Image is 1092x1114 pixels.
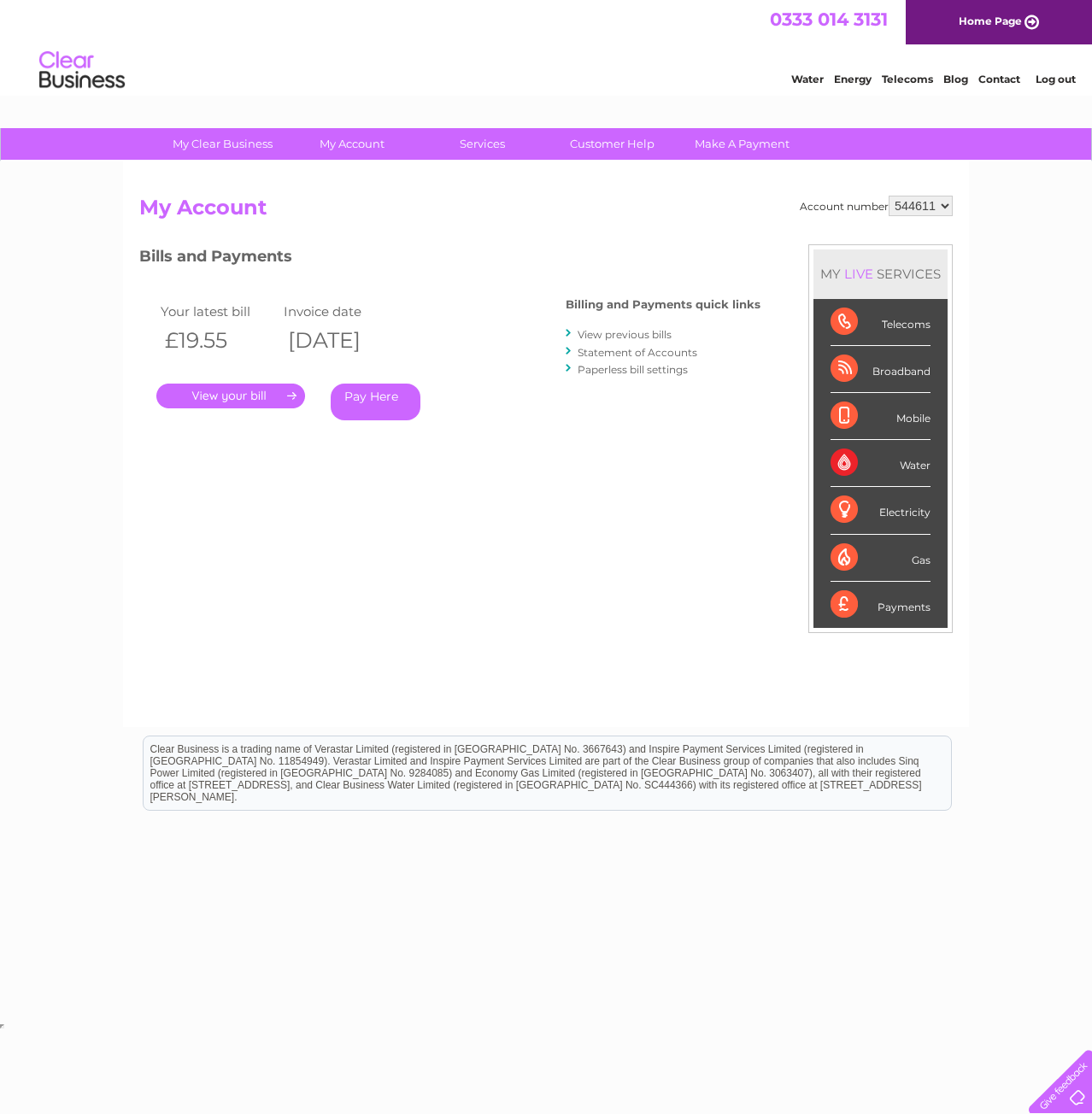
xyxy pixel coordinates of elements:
td: Your latest bill [156,300,279,323]
div: Gas [831,535,931,582]
div: LIVE [841,266,877,282]
a: Energy [834,73,872,85]
td: Invoice date [279,300,402,323]
h2: My Account [139,196,953,228]
h4: Billing and Payments quick links [566,298,760,311]
div: Electricity [831,487,931,534]
a: Customer Help [542,128,683,160]
th: [DATE] [279,323,402,358]
div: MY SERVICES [813,249,948,298]
a: Make A Payment [672,128,813,160]
th: £19.55 [156,323,279,358]
a: Pay Here [331,384,420,420]
div: Telecoms [831,299,931,346]
a: Telecoms [882,73,933,85]
a: Contact [978,73,1020,85]
h3: Bills and Payments [139,244,760,274]
div: Broadband [831,346,931,393]
a: 0333 014 3131 [770,9,888,30]
div: Clear Business is a trading name of Verastar Limited (registered in [GEOGRAPHIC_DATA] No. 3667643... [144,9,951,83]
a: View previous bills [578,328,672,341]
a: Services [412,128,553,160]
a: Blog [943,73,968,85]
a: Statement of Accounts [578,346,697,359]
a: My Account [282,128,423,160]
a: Log out [1036,73,1076,85]
div: Water [831,440,931,487]
div: Mobile [831,393,931,440]
a: My Clear Business [152,128,293,160]
div: Payments [831,582,931,628]
a: . [156,384,305,408]
a: Paperless bill settings [578,363,688,376]
img: logo.png [38,44,126,97]
div: Account number [800,196,953,216]
a: Water [791,73,824,85]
